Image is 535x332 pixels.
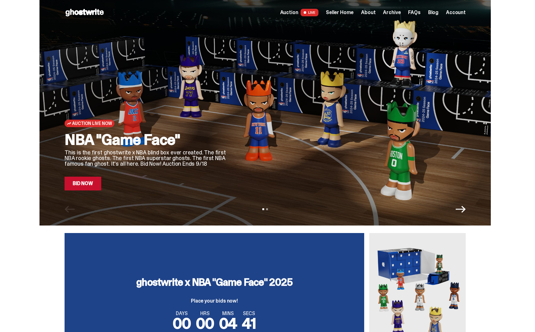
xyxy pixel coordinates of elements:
[72,121,112,126] span: Auction Live Now
[173,311,191,316] span: DAYS
[65,132,228,147] h2: NBA "Game Face"
[383,10,401,15] a: Archive
[136,277,292,287] h3: ghostwrite x NBA "Game Face" 2025
[219,311,237,316] span: MINS
[65,177,101,190] a: Bid Now
[65,150,228,167] p: This is the first ghostwrite x NBA blind box ever created. The first NBA rookie ghosts. The first...
[266,208,268,210] button: View slide 2
[361,10,375,15] a: About
[408,10,420,15] a: FAQs
[326,10,354,15] a: Seller Home
[446,10,466,15] a: Account
[456,204,466,214] button: Next
[242,311,256,316] span: SECS
[428,10,438,15] a: Blog
[262,208,264,210] button: View slide 1
[196,311,214,316] span: HRS
[301,9,318,16] span: LIVE
[280,10,298,15] span: Auction
[136,298,292,303] p: Place your bids now!
[280,9,318,16] a: Auction LIVE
